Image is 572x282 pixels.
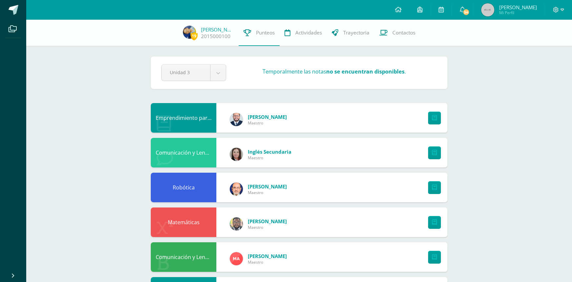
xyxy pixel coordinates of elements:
[230,148,243,161] img: 8af0450cf43d44e38c4a1497329761f3.png
[183,26,196,39] img: 54bd061dcccaf19a24e77d2dfcf1fddb.png
[248,148,291,155] span: Inglés Secundaria
[248,190,287,195] span: Maestro
[248,183,287,190] span: [PERSON_NAME]
[230,217,243,230] img: 712781701cd376c1a616437b5c60ae46.png
[248,225,287,230] span: Maestro
[190,32,198,40] span: 19
[230,113,243,126] img: eaa624bfc361f5d4e8a554d75d1a3cf6.png
[239,20,280,46] a: Punteos
[230,183,243,196] img: 6b7a2a75a6c7e6282b1a1fdce061224c.png
[327,20,374,46] a: Trayectoria
[248,259,287,265] span: Maestro
[248,155,291,161] span: Maestro
[151,242,216,272] div: Comunicación y Lenguaje, Idioma Español
[201,26,234,33] a: [PERSON_NAME]
[343,29,369,36] span: Trayectoria
[499,4,537,11] span: [PERSON_NAME]
[463,9,470,16] span: 54
[151,207,216,237] div: Matemáticas
[248,253,287,259] span: [PERSON_NAME]
[162,65,226,81] a: Unidad 3
[326,68,404,75] strong: no se encuentran disponibles
[151,173,216,202] div: Robótica
[392,29,415,36] span: Contactos
[499,10,537,15] span: Mi Perfil
[374,20,420,46] a: Contactos
[248,218,287,225] span: [PERSON_NAME]
[295,29,322,36] span: Actividades
[248,114,287,120] span: [PERSON_NAME]
[151,138,216,167] div: Comunicación y Lenguaje, Idioma Extranjero Inglés
[170,65,202,80] span: Unidad 3
[263,68,406,75] h3: Temporalmente las notas .
[280,20,327,46] a: Actividades
[481,3,494,16] img: 45x45
[151,103,216,133] div: Emprendimiento para la Productividad
[256,29,275,36] span: Punteos
[230,252,243,265] img: 0fd6451cf16eae051bb176b5d8bc5f11.png
[201,33,230,40] a: 2015000100
[248,120,287,126] span: Maestro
